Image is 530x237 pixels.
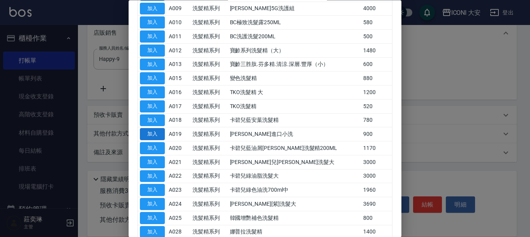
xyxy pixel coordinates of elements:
td: 780 [361,114,392,128]
button: 加入 [140,87,165,99]
button: 加入 [140,73,165,85]
td: 洗髪精系列 [191,86,228,100]
td: 洗髪精系列 [191,183,228,197]
button: 加入 [140,212,165,224]
td: A022 [167,169,191,184]
td: A019 [167,127,191,141]
td: 4000 [361,2,392,16]
td: 880 [361,71,392,86]
td: A023 [167,183,191,197]
td: 900 [361,127,392,141]
td: 洗髪精系列 [191,16,228,30]
td: 580 [361,16,392,30]
td: TKO洗髮精 大 [228,86,362,100]
button: 加入 [140,128,165,141]
td: 洗髪精系列 [191,127,228,141]
button: 加入 [140,143,165,155]
td: 洗髪精系列 [191,58,228,72]
td: 卡碧兒綠油脂洗髮大 [228,169,362,184]
td: [PERSON_NAME]兒[PERSON_NAME]洗髮大 [228,155,362,169]
td: 卡碧兒藍安葉洗髮精 [228,114,362,128]
td: TKO洗髮精 [228,100,362,114]
td: 1200 [361,86,392,100]
td: A024 [167,197,191,211]
td: 寶齡系列洗髮精（大） [228,44,362,58]
td: 洗髪精系列 [191,155,228,169]
td: 500 [361,30,392,44]
td: 韓國增艷補色洗髮精 [228,211,362,225]
td: 800 [361,211,392,225]
td: 洗髪精系列 [191,211,228,225]
td: A010 [167,16,191,30]
td: 洗髪精系列 [191,100,228,114]
td: BC洗護洗髮200ML [228,30,362,44]
td: A018 [167,114,191,128]
td: 520 [361,100,392,114]
td: A015 [167,71,191,86]
button: 加入 [140,114,165,127]
td: 洗髪精系列 [191,141,228,155]
td: A017 [167,100,191,114]
td: A025 [167,211,191,225]
td: 1480 [361,44,392,58]
td: 卡碧兒藍油屑[PERSON_NAME]洗髮精200ML [228,141,362,155]
button: 加入 [140,31,165,43]
button: 加入 [140,3,165,15]
td: A011 [167,30,191,44]
td: 3690 [361,197,392,211]
td: 變色洗髮精 [228,71,362,86]
td: A016 [167,86,191,100]
td: A020 [167,141,191,155]
button: 加入 [140,156,165,168]
td: [PERSON_NAME]5G洗護組 [228,2,362,16]
td: 卡碧兒綠色油洗700ml中 [228,183,362,197]
td: 洗髪精系列 [191,169,228,184]
td: BC極致洗髮露250ML [228,16,362,30]
td: 寶齡三胜肽.芬多精.清涼.深層.豐厚（小） [228,58,362,72]
td: 3000 [361,169,392,184]
button: 加入 [140,170,165,182]
td: [PERSON_NAME][紫]洗髮大 [228,197,362,211]
td: A009 [167,2,191,16]
td: 洗髪精系列 [191,114,228,128]
td: A012 [167,44,191,58]
td: 洗髪精系列 [191,30,228,44]
td: 洗髪精系列 [191,44,228,58]
button: 加入 [140,100,165,112]
button: 加入 [140,184,165,196]
td: A013 [167,58,191,72]
td: 洗髪精系列 [191,71,228,86]
td: 1960 [361,183,392,197]
td: 3000 [361,155,392,169]
td: 1170 [361,141,392,155]
td: 600 [361,58,392,72]
td: 洗髪精系列 [191,2,228,16]
button: 加入 [140,45,165,57]
td: [PERSON_NAME]進口小洗 [228,127,362,141]
td: A021 [167,155,191,169]
button: 加入 [140,59,165,71]
button: 加入 [140,198,165,210]
button: 加入 [140,17,165,29]
td: 洗髪精系列 [191,197,228,211]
